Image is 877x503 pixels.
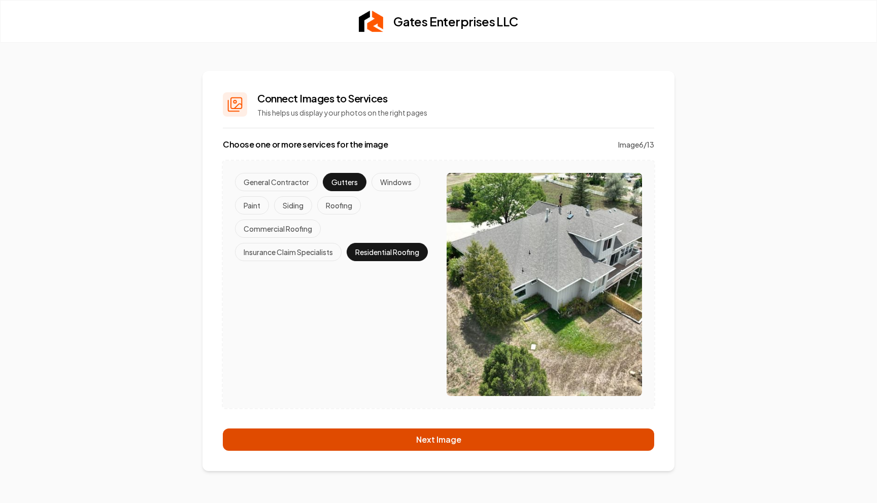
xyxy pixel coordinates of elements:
p: This helps us display your photos on the right pages [257,107,427,118]
button: Roofing [317,196,361,214]
h2: Gates Enterprises LLC [393,13,518,29]
button: Residential Roofing [347,243,428,261]
button: Next Image [223,428,654,451]
img: Rebolt Logo [359,11,383,32]
label: Choose one or more services for the image [223,138,388,151]
button: Commercial Roofing [235,220,321,238]
button: Paint [235,196,269,214]
h2: Connect Images to Services [257,91,427,105]
button: Insurance Claim Specialists [235,243,342,261]
span: Image 6 / 13 [618,139,654,150]
button: Siding [274,196,312,214]
img: Current Image [447,173,642,396]
button: General Contractor [235,173,318,191]
button: Windows [372,173,420,191]
button: Gutters [323,173,366,191]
